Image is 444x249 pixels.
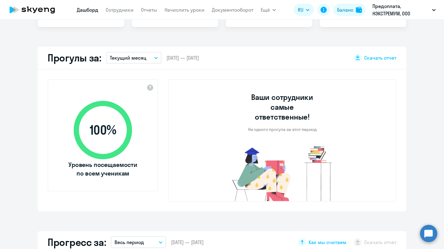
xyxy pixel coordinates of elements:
button: Балансbalance [333,4,366,16]
button: Предоплата, НЭКСТРЕМУМ, ООО [369,2,439,17]
span: [DATE] — [DATE] [166,54,199,61]
span: [DATE] — [DATE] [171,239,204,246]
a: Сотрудники [106,7,134,13]
p: Весь период [115,239,144,246]
h3: Ваши сотрудники самые ответственные! [243,92,322,122]
img: balance [356,7,362,13]
button: Текущий месяц [106,52,162,64]
img: no-truants [221,144,344,201]
button: Весь период [111,236,166,248]
span: Ещё [261,6,270,14]
h2: Прогресс за: [48,236,106,248]
button: Ещё [261,4,276,16]
p: Ни одного прогула за этот период [248,127,317,132]
a: Дашборд [77,7,98,13]
span: 100 % [68,123,138,137]
h2: Прогулы за: [48,52,101,64]
span: Скачать отчет [364,54,396,61]
a: Отчеты [141,7,157,13]
span: Как мы считаем [309,239,346,246]
div: Баланс [337,6,353,14]
a: Документооборот [212,7,253,13]
p: Предоплата, НЭКСТРЕМУМ, ООО [372,2,430,17]
span: Уровень посещаемости по всем ученикам [68,160,138,178]
span: RU [298,6,303,14]
a: Начислить уроки [165,7,204,13]
button: RU [294,4,314,16]
p: Текущий месяц [110,54,146,61]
